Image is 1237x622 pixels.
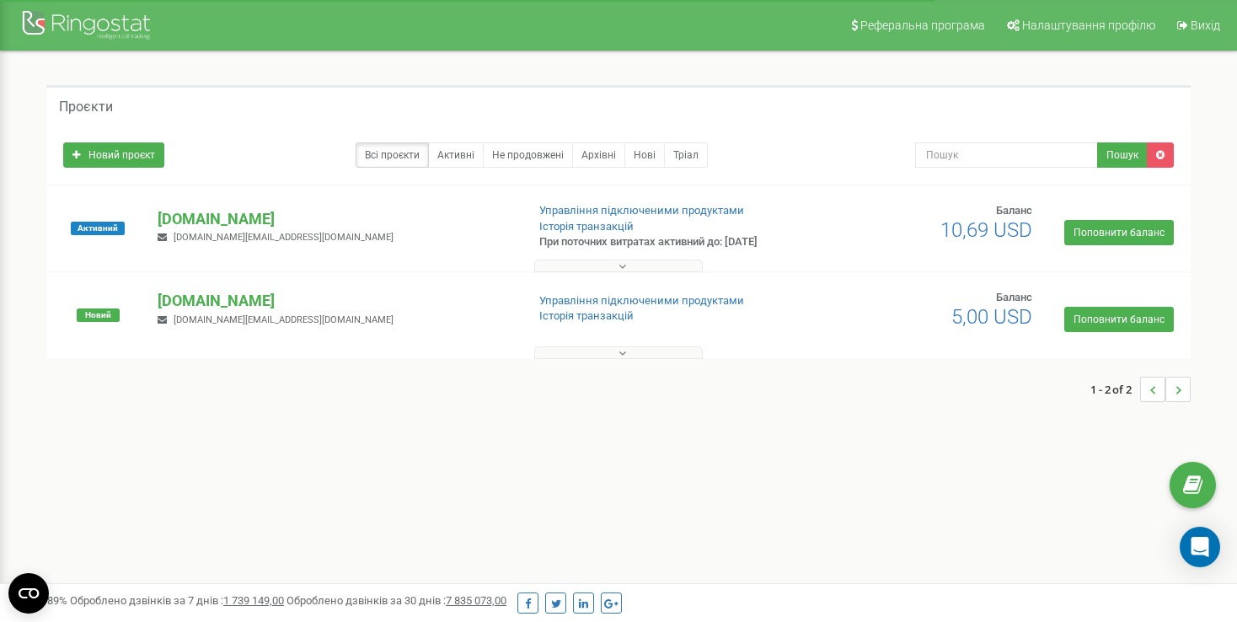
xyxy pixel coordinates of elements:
[1064,220,1174,245] a: Поповнити баланс
[996,204,1032,217] span: Баланс
[71,222,125,235] span: Активний
[8,573,49,614] button: Open CMP widget
[539,234,798,250] p: При поточних витратах активний до: [DATE]
[1090,360,1191,419] nav: ...
[158,290,511,312] p: [DOMAIN_NAME]
[77,308,120,322] span: Новий
[539,220,634,233] a: Історія транзакцій
[446,594,506,607] u: 7 835 073,00
[1180,527,1220,567] div: Open Intercom Messenger
[664,142,708,168] a: Тріал
[539,309,634,322] a: Історія транзакцій
[1191,19,1220,32] span: Вихід
[286,594,506,607] span: Оброблено дзвінків за 30 днів :
[174,232,394,243] span: [DOMAIN_NAME][EMAIL_ADDRESS][DOMAIN_NAME]
[996,291,1032,303] span: Баланс
[1097,142,1148,168] button: Пошук
[1022,19,1155,32] span: Налаштування профілю
[539,294,744,307] a: Управління підключеними продуктами
[223,594,284,607] u: 1 739 149,00
[915,142,1098,168] input: Пошук
[940,218,1032,242] span: 10,69 USD
[624,142,665,168] a: Нові
[539,204,744,217] a: Управління підключеними продуктами
[951,305,1032,329] span: 5,00 USD
[572,142,625,168] a: Архівні
[158,208,511,230] p: [DOMAIN_NAME]
[174,314,394,325] span: [DOMAIN_NAME][EMAIL_ADDRESS][DOMAIN_NAME]
[356,142,429,168] a: Всі проєкти
[63,142,164,168] a: Новий проєкт
[428,142,484,168] a: Активні
[70,594,284,607] span: Оброблено дзвінків за 7 днів :
[1064,307,1174,332] a: Поповнити баланс
[59,99,113,115] h5: Проєкти
[1090,377,1140,402] span: 1 - 2 of 2
[483,142,573,168] a: Не продовжені
[860,19,985,32] span: Реферальна програма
